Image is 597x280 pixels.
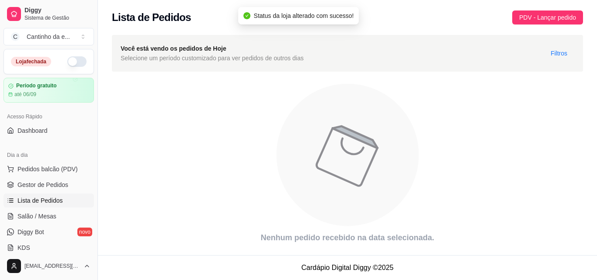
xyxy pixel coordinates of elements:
h2: Lista de Pedidos [112,10,191,24]
div: Loja fechada [11,57,51,66]
span: Gestor de Pedidos [17,180,68,189]
article: Período gratuito [16,83,57,89]
a: Gestor de Pedidos [3,178,94,192]
span: Lista de Pedidos [17,196,63,205]
span: KDS [17,243,30,252]
span: Dashboard [17,126,48,135]
span: Pedidos balcão (PDV) [17,165,78,173]
a: Salão / Mesas [3,209,94,223]
span: Status da loja alterado com sucesso! [254,12,354,19]
strong: Você está vendo os pedidos de Hoje [121,45,226,52]
a: Dashboard [3,124,94,138]
article: até 06/09 [14,91,36,98]
div: Dia a dia [3,148,94,162]
button: PDV - Lançar pedido [512,10,583,24]
a: DiggySistema de Gestão [3,3,94,24]
button: [EMAIL_ADDRESS][DOMAIN_NAME] [3,256,94,277]
div: Acesso Rápido [3,110,94,124]
span: Selecione um período customizado para ver pedidos de outros dias [121,53,304,63]
span: Diggy [24,7,90,14]
span: Sistema de Gestão [24,14,90,21]
button: Filtros [544,46,574,60]
span: check-circle [243,12,250,19]
span: [EMAIL_ADDRESS][DOMAIN_NAME] [24,263,80,270]
article: Nenhum pedido recebido na data selecionada. [112,232,583,244]
button: Select a team [3,28,94,45]
span: PDV - Lançar pedido [519,13,576,22]
span: Salão / Mesas [17,212,56,221]
div: animation [112,79,583,232]
div: Cantinho da e ... [27,32,70,41]
span: Diggy Bot [17,228,44,236]
button: Pedidos balcão (PDV) [3,162,94,176]
footer: Cardápio Digital Diggy © 2025 [98,255,597,280]
a: KDS [3,241,94,255]
a: Diggy Botnovo [3,225,94,239]
a: Lista de Pedidos [3,194,94,207]
span: Filtros [551,48,567,58]
span: C [11,32,20,41]
button: Alterar Status [67,56,87,67]
a: Período gratuitoaté 06/09 [3,78,94,103]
